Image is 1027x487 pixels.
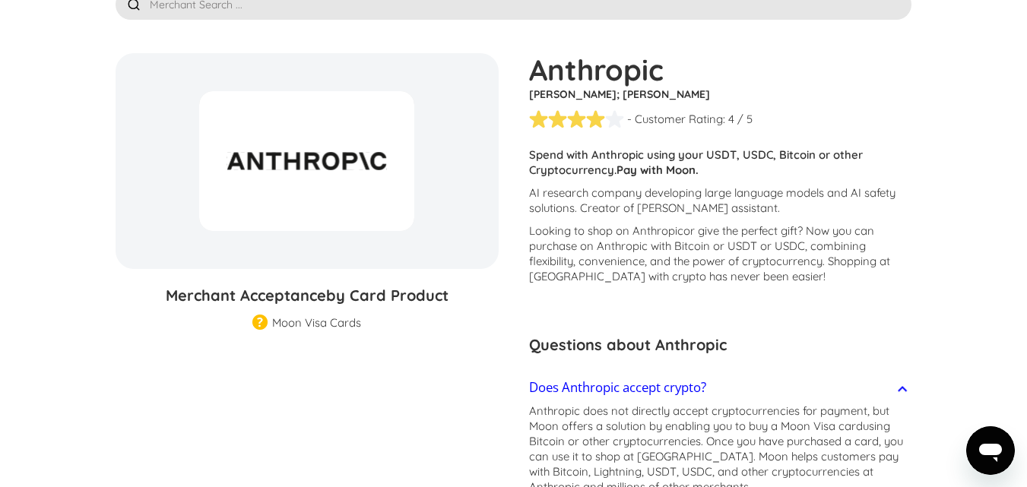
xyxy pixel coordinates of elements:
strong: Pay with Moon. [617,163,699,177]
h5: [PERSON_NAME]; [PERSON_NAME] [529,87,912,102]
span: or give the perfect gift [683,223,797,238]
p: Looking to shop on Anthropic ? Now you can purchase on Anthropic with Bitcoin or USDT or USDC, co... [529,223,912,284]
h3: Merchant Acceptance [116,284,499,307]
div: Moon Visa Cards [272,315,361,330]
div: 4 [728,112,734,127]
p: Spend with Anthropic using your USDT, USDC, Bitcoin or other Cryptocurrency. [529,147,912,178]
div: - Customer Rating: [627,112,725,127]
p: AI research company developing large language models and AI safety solutions. Creator of [PERSON_... [529,185,912,216]
h2: Does Anthropic accept crypto? [529,380,706,395]
h1: Anthropic [529,53,912,87]
a: Does Anthropic accept crypto? [529,372,912,403]
div: / 5 [737,112,753,127]
h3: Questions about Anthropic [529,334,912,356]
span: by Card Product [326,286,449,305]
iframe: Button to launch messaging window [966,426,1015,475]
